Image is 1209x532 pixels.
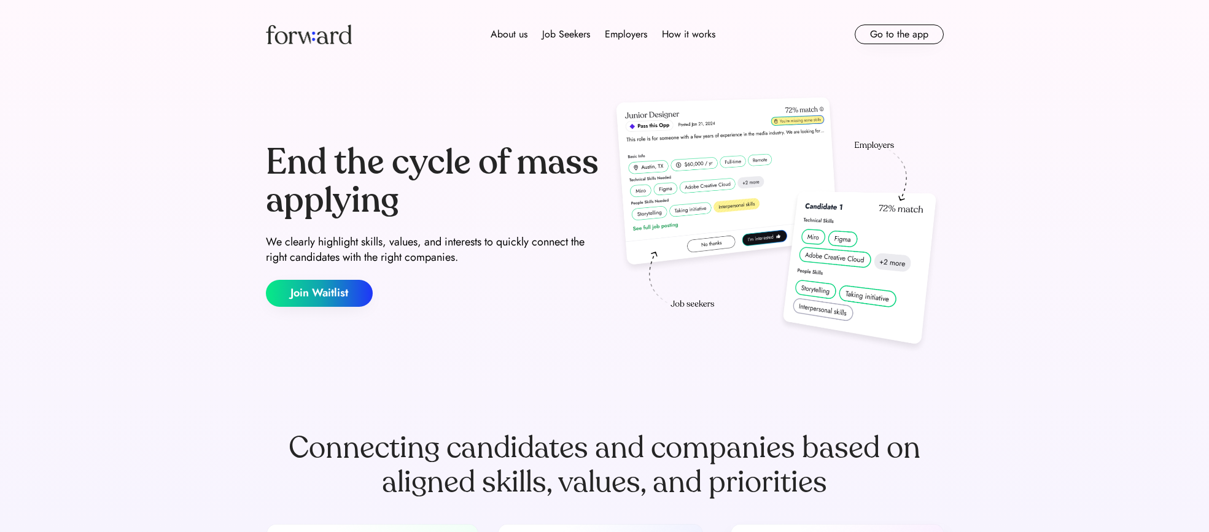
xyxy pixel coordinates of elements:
div: End the cycle of mass applying [266,144,600,219]
div: About us [491,27,527,42]
div: How it works [662,27,715,42]
img: Forward logo [266,25,352,44]
div: Employers [605,27,647,42]
button: Join Waitlist [266,280,373,307]
img: hero-image.png [610,93,944,357]
div: We clearly highlight skills, values, and interests to quickly connect the right candidates with t... [266,234,600,265]
div: Job Seekers [542,27,590,42]
div: Connecting candidates and companies based on aligned skills, values, and priorities [266,431,944,499]
button: Go to the app [855,25,944,44]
